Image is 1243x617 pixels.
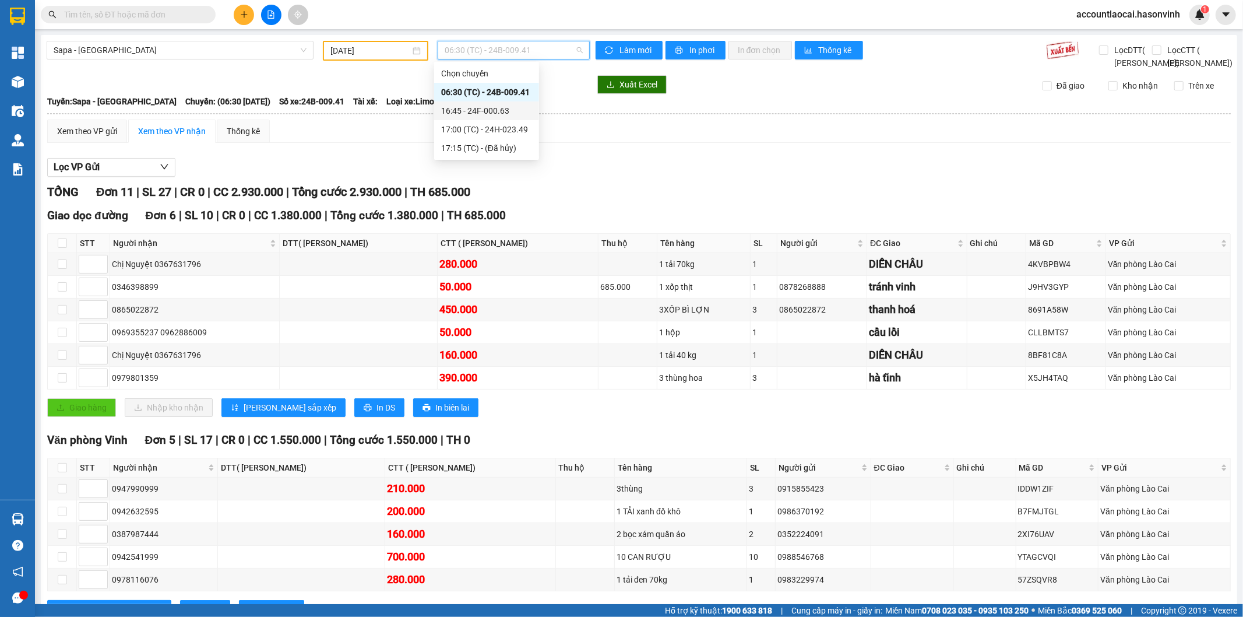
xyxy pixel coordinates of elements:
[1106,299,1231,321] td: Văn phòng Lào Cai
[1018,573,1097,586] div: 57ZSQVR8
[1067,7,1189,22] span: accountlaocai.hasonvinh
[1026,321,1106,344] td: CLLBMTS7
[617,573,745,586] div: 1 tải đen 70kg
[749,573,773,586] div: 1
[422,404,431,413] span: printer
[1108,349,1228,362] div: Văn phòng Lào Cai
[207,185,210,199] span: |
[216,209,219,222] span: |
[1221,9,1231,20] span: caret-down
[665,604,772,617] span: Hỗ trợ kỹ thuật:
[12,76,24,88] img: warehouse-icon
[216,433,219,447] span: |
[795,41,863,59] button: bar-chartThống kê
[777,482,868,495] div: 0915855423
[330,44,410,57] input: 14/08/2025
[619,44,653,57] span: Làm mới
[752,371,775,384] div: 3
[597,75,667,94] button: downloadXuất Excel
[1018,528,1097,541] div: 2XI76UAV
[248,433,251,447] span: |
[870,237,955,250] span: ĐC Giao
[1110,44,1182,69] span: Lọc DTT( [PERSON_NAME])
[387,503,553,520] div: 200.000
[69,603,162,616] span: [PERSON_NAME] sắp xếp
[221,398,346,417] button: sort-ascending[PERSON_NAME] sắp xếp
[1072,606,1122,615] strong: 0369 525 060
[292,185,402,199] span: Tổng cước 2.930.000
[202,603,221,616] span: In DS
[234,5,254,25] button: plus
[178,433,181,447] span: |
[1203,5,1207,13] span: 1
[617,482,745,495] div: 3thùng
[10,8,25,25] img: logo-vxr
[1028,258,1104,271] div: 4KVBPBW4
[659,349,748,362] div: 1 tải 40 kg
[1026,299,1106,321] td: 8691A58W
[1201,5,1209,13] sup: 1
[325,209,328,222] span: |
[1016,546,1099,569] td: YTAGCVQI
[113,461,206,474] span: Người nhận
[136,185,139,199] span: |
[779,461,858,474] span: Người gửi
[1016,478,1099,500] td: IDDW1ZIF
[441,433,443,447] span: |
[294,10,302,19] span: aim
[441,104,532,117] div: 16:45 - 24F-000.63
[231,404,239,413] span: sort-ascending
[1019,461,1087,474] span: Mã GD
[1098,500,1231,523] td: Văn phòng Lào Cai
[267,10,275,19] span: file-add
[556,458,615,478] th: Thu hộ
[413,398,478,417] button: printerIn biên lai
[324,433,327,447] span: |
[1100,528,1228,541] div: Văn phòng Lào Cai
[112,482,216,495] div: 0947990999
[441,209,444,222] span: |
[47,209,128,222] span: Giao dọc đường
[1028,349,1104,362] div: 8BF81C8A
[112,573,216,586] div: 0978116076
[438,234,598,253] th: CTT ( [PERSON_NAME])
[1016,500,1099,523] td: B7FMJTGL
[160,162,169,171] span: down
[1100,551,1228,563] div: Văn phòng Lào Cai
[1098,546,1231,569] td: Văn phòng Lào Cai
[1118,79,1163,92] span: Kho nhận
[1100,573,1228,586] div: Văn phòng Lào Cai
[1106,367,1231,390] td: Văn phòng Lào Cai
[47,433,128,447] span: Văn phòng Vinh
[954,458,1016,478] th: Ghi chú
[221,433,245,447] span: CR 0
[435,401,469,414] span: In biên lai
[659,281,748,293] div: 1 xốp thịt
[1109,237,1219,250] span: VP Gửi
[54,41,307,59] span: Sapa - Hà Tĩnh
[12,105,24,117] img: warehouse-icon
[1026,276,1106,299] td: J9HV3GYP
[598,234,657,253] th: Thu hộ
[1018,482,1097,495] div: IDDW1ZIF
[353,95,378,108] span: Tài xế:
[1026,253,1106,276] td: 4KVBPBW4
[261,603,295,616] span: In biên lai
[749,482,773,495] div: 3
[777,528,868,541] div: 0352224091
[439,370,596,386] div: 390.000
[1100,505,1228,518] div: Văn phòng Lào Cai
[240,10,248,19] span: plus
[185,209,213,222] span: SL 10
[1108,258,1228,271] div: Văn phòng Lào Cai
[1098,478,1231,500] td: Văn phòng Lào Cai
[780,237,855,250] span: Người gửi
[781,604,783,617] span: |
[1016,523,1099,546] td: 2XI76UAV
[869,370,964,386] div: hà tĩnh
[112,303,277,316] div: 0865022872
[1131,604,1132,617] span: |
[1106,344,1231,367] td: Văn phòng Lào Cai
[1026,344,1106,367] td: 8BF81C8A
[749,551,773,563] div: 10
